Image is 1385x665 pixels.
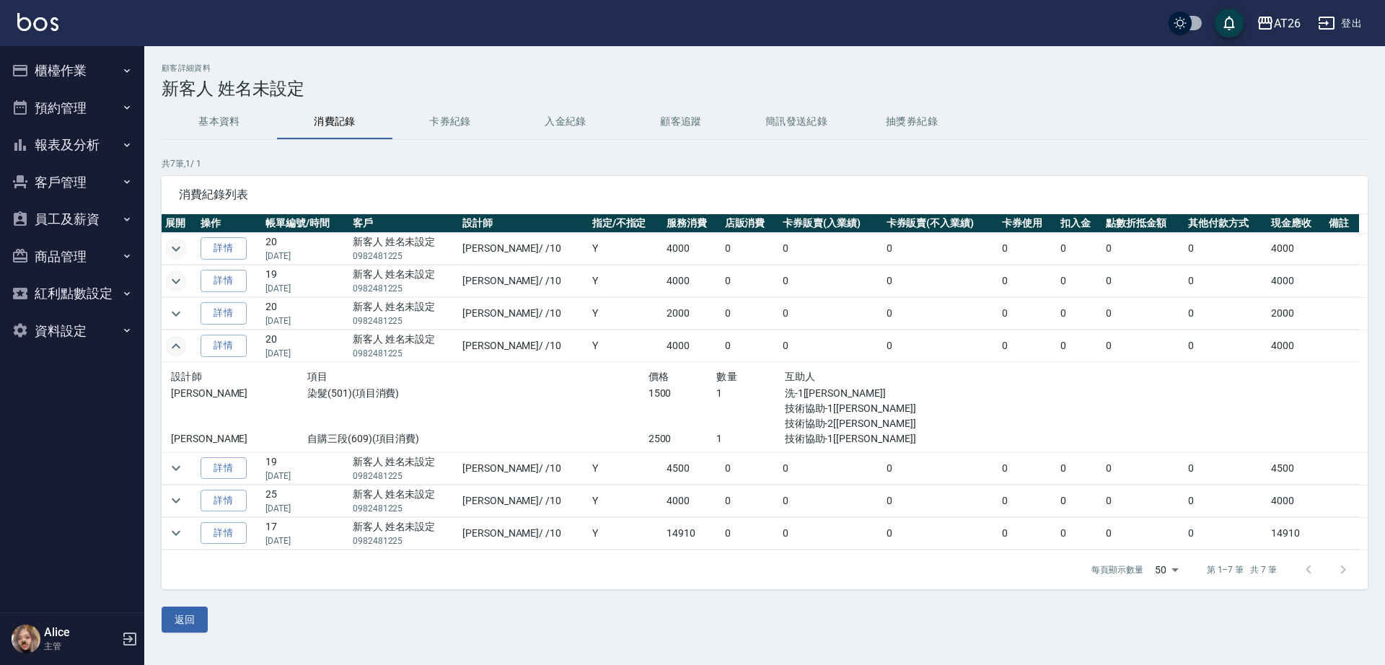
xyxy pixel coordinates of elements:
[1102,330,1184,362] td: 0
[265,470,346,483] p: [DATE]
[349,517,459,549] td: 新客人 姓名未設定
[1057,233,1102,265] td: 0
[663,452,721,484] td: 4500
[1267,265,1325,297] td: 4000
[721,265,779,297] td: 0
[883,517,999,549] td: 0
[1184,517,1267,549] td: 0
[1184,485,1267,516] td: 0
[663,298,721,330] td: 2000
[785,371,816,382] span: 互助人
[1057,485,1102,516] td: 0
[721,233,779,265] td: 0
[779,485,883,516] td: 0
[459,214,589,233] th: 設計師
[1274,14,1301,32] div: AT26
[262,214,349,233] th: 帳單編號/時間
[44,625,118,640] h5: Alice
[1184,233,1267,265] td: 0
[171,386,307,401] p: [PERSON_NAME]
[392,105,508,139] button: 卡券紀錄
[779,298,883,330] td: 0
[589,452,663,484] td: Y
[1207,563,1277,576] p: 第 1–7 筆 共 7 筆
[663,233,721,265] td: 4000
[1184,452,1267,484] td: 0
[1102,517,1184,549] td: 0
[589,517,663,549] td: Y
[721,452,779,484] td: 0
[12,625,40,653] img: Person
[1102,298,1184,330] td: 0
[179,188,1350,202] span: 消費紀錄列表
[1267,452,1325,484] td: 4500
[165,270,187,292] button: expand row
[459,233,589,265] td: [PERSON_NAME] / /10
[6,312,138,350] button: 資料設定
[197,214,262,233] th: 操作
[459,298,589,330] td: [PERSON_NAME] / /10
[998,517,1056,549] td: 0
[779,233,883,265] td: 0
[883,452,999,484] td: 0
[716,431,785,446] p: 1
[262,485,349,516] td: 25
[307,431,648,446] p: 自購三段(609)(項目消費)
[201,490,247,512] a: 詳情
[1057,330,1102,362] td: 0
[1102,265,1184,297] td: 0
[265,314,346,327] p: [DATE]
[648,386,717,401] p: 1500
[349,452,459,484] td: 新客人 姓名未設定
[721,485,779,516] td: 0
[1057,214,1102,233] th: 扣入金
[353,534,455,547] p: 0982481225
[716,371,737,382] span: 數量
[883,485,999,516] td: 0
[1267,485,1325,516] td: 4000
[353,470,455,483] p: 0982481225
[349,298,459,330] td: 新客人 姓名未設定
[623,105,739,139] button: 顧客追蹤
[262,452,349,484] td: 19
[589,298,663,330] td: Y
[459,330,589,362] td: [PERSON_NAME] / /10
[1102,452,1184,484] td: 0
[779,330,883,362] td: 0
[1184,214,1267,233] th: 其他付款方式
[1057,298,1102,330] td: 0
[353,347,455,360] p: 0982481225
[1215,9,1244,38] button: save
[6,275,138,312] button: 紅利點數設定
[201,302,247,325] a: 詳情
[589,330,663,362] td: Y
[1267,517,1325,549] td: 14910
[265,282,346,295] p: [DATE]
[648,431,717,446] p: 2500
[663,517,721,549] td: 14910
[171,371,202,382] span: 設計師
[1267,330,1325,362] td: 4000
[1102,485,1184,516] td: 0
[165,335,187,357] button: expand row
[201,335,247,357] a: 詳情
[721,298,779,330] td: 0
[165,522,187,544] button: expand row
[998,485,1056,516] td: 0
[353,502,455,515] p: 0982481225
[6,201,138,238] button: 員工及薪資
[1184,298,1267,330] td: 0
[883,265,999,297] td: 0
[721,214,779,233] th: 店販消費
[589,214,663,233] th: 指定/不指定
[162,63,1368,73] h2: 顧客詳細資料
[162,157,1368,170] p: 共 7 筆, 1 / 1
[1184,265,1267,297] td: 0
[349,233,459,265] td: 新客人 姓名未設定
[459,517,589,549] td: [PERSON_NAME] / /10
[349,265,459,297] td: 新客人 姓名未設定
[779,265,883,297] td: 0
[171,431,307,446] p: [PERSON_NAME]
[353,250,455,263] p: 0982481225
[349,330,459,362] td: 新客人 姓名未設定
